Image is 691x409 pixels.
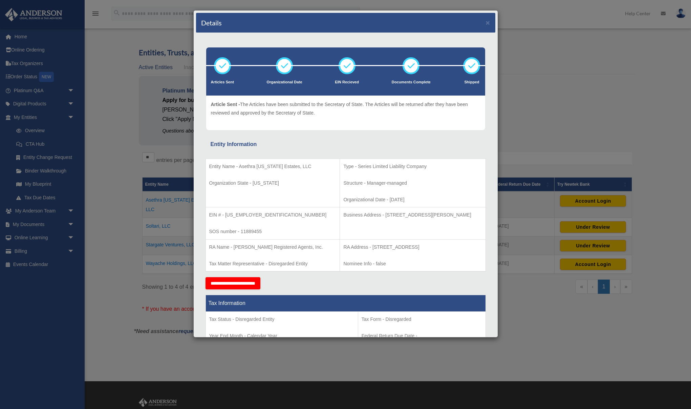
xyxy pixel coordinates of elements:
[362,332,482,340] p: Federal Return Due Date -
[343,162,482,171] p: Type - Series Limited Liability Company
[206,312,358,362] td: Tax Period Type - Calendar Year
[209,315,354,324] p: Tax Status - Disregarded Entity
[209,260,337,268] p: Tax Matter Representative - Disregarded Entity
[211,102,240,107] span: Article Sent -
[463,79,480,86] p: Shipped
[486,19,490,26] button: ×
[211,100,480,117] p: The Articles have been submitted to the Secretary of State. The Articles will be returned after t...
[362,315,482,324] p: Tax Form - Disregarded
[343,211,482,219] p: Business Address - [STREET_ADDRESS][PERSON_NAME]
[206,295,485,312] th: Tax Information
[343,179,482,187] p: Structure - Manager-managed
[343,196,482,204] p: Organizational Date - [DATE]
[211,140,481,149] div: Entity Information
[392,79,431,86] p: Documents Complete
[343,243,482,251] p: RA Address - [STREET_ADDRESS]
[209,211,337,219] p: EIN # - [US_EMPLOYER_IDENTIFICATION_NUMBER]
[209,332,354,340] p: Year End Month - Calendar Year
[211,79,234,86] p: Articles Sent
[201,18,222,27] h4: Details
[335,79,359,86] p: EIN Recieved
[209,179,337,187] p: Organization State - [US_STATE]
[209,243,337,251] p: RA Name - [PERSON_NAME] Registered Agents, Inc.
[267,79,302,86] p: Organizational Date
[343,260,482,268] p: Nominee Info - false
[209,162,337,171] p: Entity Name - Asethra [US_STATE] Estates, LLC
[209,227,337,236] p: SOS number - 11889455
